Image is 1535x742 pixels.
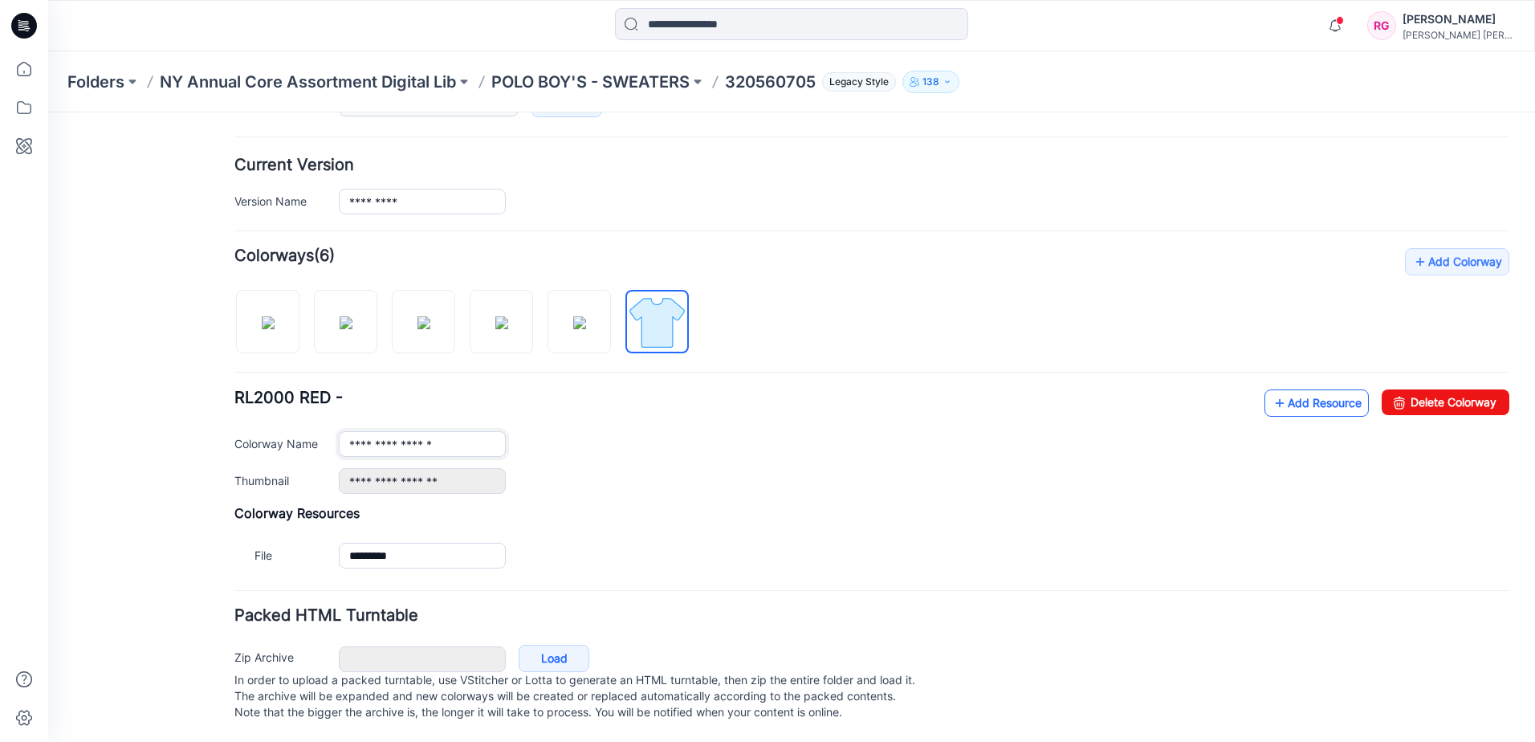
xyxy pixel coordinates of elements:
[470,532,541,560] a: Load
[186,393,1461,409] h4: Colorway Resources
[214,204,226,217] img: eyJhbGciOiJIUzI1NiIsImtpZCI6IjAiLCJzbHQiOiJzZXMiLCJ0eXAiOiJKV1QifQ.eyJkYXRhIjp7InR5cGUiOiJzdG9yYW...
[186,275,295,295] span: RL2000 RED -
[206,434,275,451] label: File
[1357,136,1461,163] a: Add Colorway
[579,180,639,240] img: empty_style_icon.svg
[725,71,816,93] p: 320560705
[67,71,124,93] a: Folders
[186,536,275,553] label: Zip Archive
[525,204,538,217] img: eyJhbGciOiJIUzI1NiIsImtpZCI6IjAiLCJzbHQiOiJzZXMiLCJ0eXAiOiJKV1QifQ.eyJkYXRhIjp7InR5cGUiOiJzdG9yYW...
[1367,11,1396,40] div: RG
[186,359,275,377] label: Thumbnail
[1403,29,1515,41] div: [PERSON_NAME] [PERSON_NAME]
[1333,277,1461,303] a: Delete Colorway
[186,495,1461,511] h4: Packed HTML Turntable
[186,322,275,340] label: Colorway Name
[48,112,1535,742] iframe: edit-style
[447,204,460,217] img: eyJhbGciOiJIUzI1NiIsImtpZCI6IjAiLCJzbHQiOiJzZXMiLCJ0eXAiOiJKV1QifQ.eyJkYXRhIjp7InR5cGUiOiJzdG9yYW...
[186,560,1461,608] p: In order to upload a packed turntable, use VStitcher or Lotta to generate an HTML turntable, then...
[291,204,304,217] img: eyJhbGciOiJIUzI1NiIsImtpZCI6IjAiLCJzbHQiOiJzZXMiLCJ0eXAiOiJKV1QifQ.eyJkYXRhIjp7InR5cGUiOiJzdG9yYW...
[816,71,896,93] button: Legacy Style
[922,73,939,91] p: 138
[186,133,266,153] strong: Colorways
[902,71,959,93] button: 138
[266,133,287,153] span: (6)
[822,72,896,92] span: Legacy Style
[1403,10,1515,29] div: [PERSON_NAME]
[1216,277,1321,304] a: Add Resource
[369,204,382,217] img: eyJhbGciOiJIUzI1NiIsImtpZCI6IjAiLCJzbHQiOiJzZXMiLCJ0eXAiOiJKV1QifQ.eyJkYXRhIjp7InR5cGUiOiJzdG9yYW...
[160,71,456,93] a: NY Annual Core Assortment Digital Lib
[491,71,690,93] a: POLO BOY'S - SWEATERS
